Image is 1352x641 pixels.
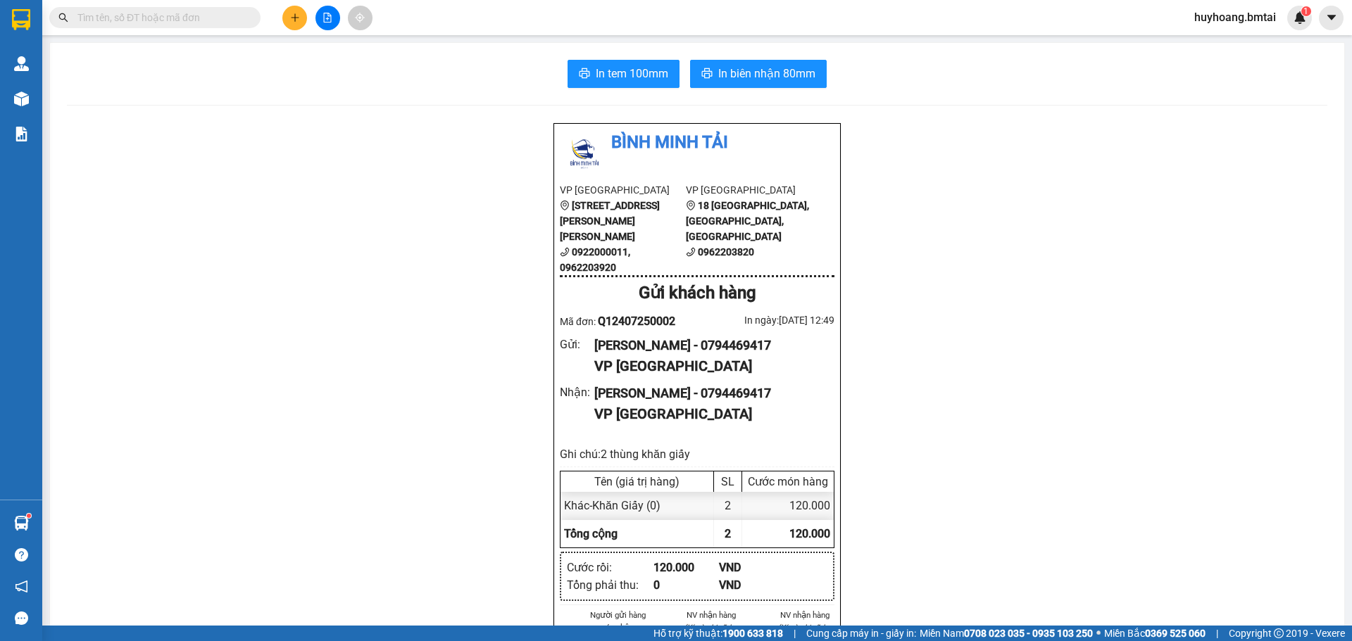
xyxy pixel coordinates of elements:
div: Tổng phải thu : [567,576,653,594]
img: logo.jpg [560,129,609,179]
img: warehouse-icon [14,516,29,531]
span: file-add [323,13,332,23]
span: printer [701,68,713,81]
span: 2 [725,527,731,540]
span: 1 [1303,6,1308,16]
span: copyright [1274,628,1284,638]
span: Q12407250002 [598,315,675,328]
sup: 1 [27,514,31,518]
li: VP [GEOGRAPHIC_DATA] [560,182,686,198]
button: aim [348,6,373,30]
b: 18 [GEOGRAPHIC_DATA], [GEOGRAPHIC_DATA], [GEOGRAPHIC_DATA] [686,200,809,242]
div: 120.000 [653,559,719,576]
li: VP [GEOGRAPHIC_DATA] [686,182,812,198]
img: warehouse-icon [14,56,29,71]
button: plus [282,6,307,30]
div: Tên (giá trị hàng) [564,475,710,488]
div: VP [GEOGRAPHIC_DATA] [594,403,823,425]
span: Tổng cộng [564,527,618,540]
span: search [58,13,68,23]
li: NV nhận hàng [682,609,741,621]
span: environment [686,201,696,210]
img: warehouse-icon [14,91,29,106]
span: Cung cấp máy in - giấy in: [806,626,916,641]
li: Bình Minh Tải [560,129,834,156]
span: environment [560,201,570,210]
span: plus [290,13,300,23]
span: | [1216,626,1218,641]
div: Mã đơn: [560,312,697,330]
div: [PERSON_NAME] - 0794469417 [594,336,823,355]
span: Khác - Khăn Giấy (0) [564,499,661,512]
span: ⚪️ [1096,630,1101,636]
button: caret-down [1319,6,1344,30]
div: SL [718,475,738,488]
div: VP [GEOGRAPHIC_DATA] [594,355,823,377]
span: notification [15,580,28,593]
img: solution-icon [14,127,29,141]
b: [STREET_ADDRESS][PERSON_NAME][PERSON_NAME] [560,200,660,242]
button: printerIn tem 100mm [568,60,680,88]
button: printerIn biên nhận 80mm [690,60,827,88]
div: In ngày: [DATE] 12:49 [697,312,834,328]
span: 120.000 [789,527,830,540]
span: caret-down [1325,11,1338,24]
img: logo-vxr [12,9,30,30]
strong: 0708 023 035 - 0935 103 250 [964,628,1093,639]
span: In biên nhận 80mm [718,65,815,82]
b: 0962203820 [698,246,754,258]
img: icon-new-feature [1294,11,1306,24]
strong: 0369 525 060 [1145,628,1206,639]
span: message [15,611,28,625]
span: phone [686,247,696,257]
span: Miền Nam [920,626,1093,641]
li: NV nhận hàng [775,609,834,621]
button: file-add [315,6,340,30]
div: VND [719,559,784,576]
sup: 1 [1301,6,1311,16]
div: 120.000 [742,492,834,519]
span: | [794,626,796,641]
span: printer [579,68,590,81]
input: Tìm tên, số ĐT hoặc mã đơn [77,10,244,25]
div: Ghi chú: 2 thùng khăn giấy [560,445,834,463]
div: Gửi : [560,336,594,353]
span: question-circle [15,548,28,561]
div: 0 [653,576,719,594]
strong: 1900 633 818 [722,628,783,639]
div: Cước món hàng [746,475,830,488]
div: [PERSON_NAME] - 0794469417 [594,383,823,403]
div: Cước rồi : [567,559,653,576]
li: Người gửi hàng xác nhận [588,609,648,634]
span: Hỗ trợ kỹ thuật: [653,626,783,641]
div: VND [719,576,784,594]
span: phone [560,247,570,257]
b: 0922000011, 0962203920 [560,246,630,273]
span: In tem 100mm [596,65,668,82]
div: Gửi khách hàng [560,280,834,307]
div: 2 [714,492,742,519]
div: Nhận : [560,383,594,401]
span: aim [355,13,365,23]
span: Miền Bắc [1104,626,1206,641]
span: huyhoang.bmtai [1183,8,1287,26]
